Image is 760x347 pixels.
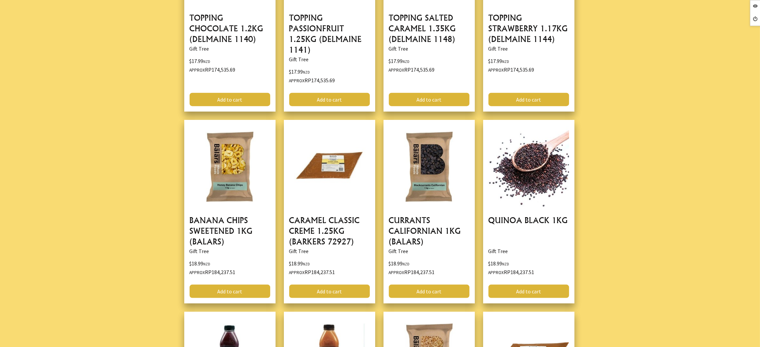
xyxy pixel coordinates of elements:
a: Add to cart [389,93,469,106]
a: Add to cart [190,93,270,106]
a: Add to cart [289,93,370,106]
a: Add to cart [488,285,569,298]
a: Add to cart [488,93,569,106]
a: Add to cart [389,285,469,298]
a: Add to cart [289,285,370,298]
a: Add to cart [190,285,270,298]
